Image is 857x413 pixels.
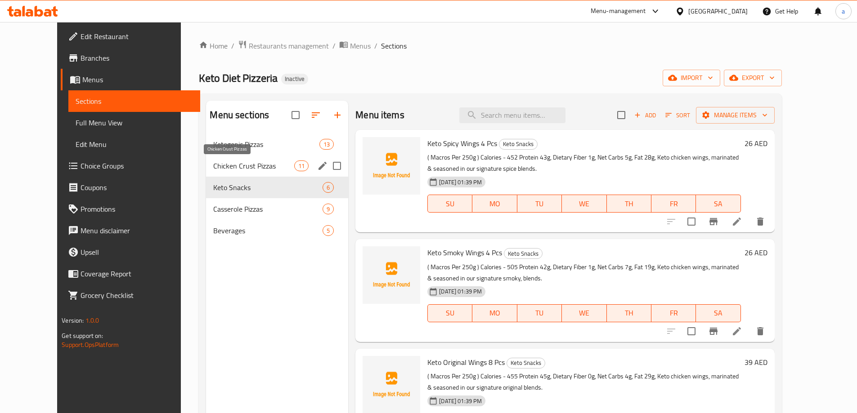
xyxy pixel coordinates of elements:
input: search [459,107,565,123]
a: Edit Restaurant [61,26,200,47]
a: Promotions [61,198,200,220]
div: [GEOGRAPHIC_DATA] [688,6,748,16]
span: 5 [323,226,333,235]
span: [DATE] 01:39 PM [435,178,485,187]
p: ( Macros Per 250g ) Calories - 455 Protein 45g, Dietary Fiber 0g, Net Carbs 4g, Fat 29g, Keto chi... [427,371,740,393]
button: Add [631,108,660,122]
a: Edit menu item [731,326,742,337]
div: Beverages5 [206,220,348,241]
span: TH [610,197,648,210]
button: Sort [663,108,692,122]
span: WE [565,197,603,210]
span: SU [431,197,469,210]
nav: breadcrumb [199,40,781,52]
a: Menus [61,69,200,90]
span: Sort items [660,108,696,122]
span: Keto Snacks [499,139,537,149]
span: Menu disclaimer [81,225,193,236]
a: Branches [61,47,200,69]
span: Beverages [213,225,323,236]
div: items [323,204,334,214]
button: SA [696,195,740,213]
img: Keto Spicy Wings 4 Pcs [363,137,420,195]
button: TH [607,195,651,213]
button: TH [607,304,651,322]
div: Keto Snacks [507,358,545,369]
span: MO [476,197,513,210]
button: Branch-specific-item [703,211,724,232]
span: [DATE] 01:39 PM [435,397,485,405]
a: Edit menu item [731,216,742,227]
a: Support.OpsPlatform [62,339,119,351]
span: a [842,6,845,16]
a: Coupons [61,177,200,198]
div: Keto Snacks [504,248,543,259]
a: Restaurants management [238,40,329,52]
button: TU [517,304,562,322]
span: Select all sections [286,106,305,124]
a: Grocery Checklist [61,284,200,306]
span: 11 [295,162,308,170]
span: 9 [323,205,333,213]
a: Full Menu View [68,112,200,133]
span: import [670,72,713,84]
button: SU [427,195,472,213]
span: Chicken Crust Pizzas [213,160,294,171]
button: Add section [327,104,348,126]
button: delete [749,320,771,342]
span: Add [633,110,657,120]
h6: 39 AED [745,356,767,369]
button: edit [316,159,329,173]
button: Branch-specific-item [703,320,724,342]
a: Sections [68,90,200,112]
span: Keto Smoky Wings 4 Pcs [427,246,502,259]
p: ( Macros Per 250g ) Calories - 505 Protein 42g, Dietary Fiber 1g, Net Carbs 7g, Fat 19g, Keto chi... [427,262,740,284]
button: SU [427,304,472,322]
span: export [731,72,775,84]
span: [DATE] 01:39 PM [435,287,485,296]
span: Sort [665,110,690,120]
span: Coverage Report [81,268,193,279]
p: ( Macros Per 250g ) Calories - 452 Protein 43g, Dietary Fiber 1g, Net Carbs 5g, Fat 28g, Keto chi... [427,152,740,174]
span: Edit Restaurant [81,31,193,42]
div: Keto Snacks6 [206,177,348,198]
div: Inactive [281,74,308,84]
nav: Menu sections [206,130,348,245]
a: Coverage Report [61,263,200,284]
div: items [323,182,334,193]
span: SU [431,306,469,320]
button: import [663,70,720,86]
span: Casserole Pizzas [213,204,323,214]
span: Sections [381,40,407,51]
button: FR [651,195,696,213]
span: Version: [62,315,84,326]
span: Manage items [703,110,767,121]
button: FR [651,304,696,322]
span: Get support on: [62,330,103,342]
span: Menus [82,74,193,85]
button: MO [472,304,517,322]
button: Manage items [696,107,775,124]
span: 6 [323,183,333,192]
span: Ketogenic Pizzas [213,139,319,150]
span: Keto Original Wings 8 Pcs [427,355,505,369]
span: Select section [612,106,631,124]
span: Keto Snacks [507,358,545,368]
span: Branches [81,53,193,63]
h6: 26 AED [745,246,767,259]
a: Upsell [61,241,200,263]
h2: Menu items [355,108,404,122]
span: SA [700,197,737,210]
span: FR [655,197,692,210]
li: / [231,40,234,51]
span: Keto Snacks [213,182,323,193]
a: Home [199,40,228,51]
span: FR [655,306,692,320]
span: Restaurants management [249,40,329,51]
li: / [374,40,377,51]
span: Promotions [81,204,193,214]
div: items [294,160,309,171]
button: MO [472,195,517,213]
span: Menus [350,40,371,51]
